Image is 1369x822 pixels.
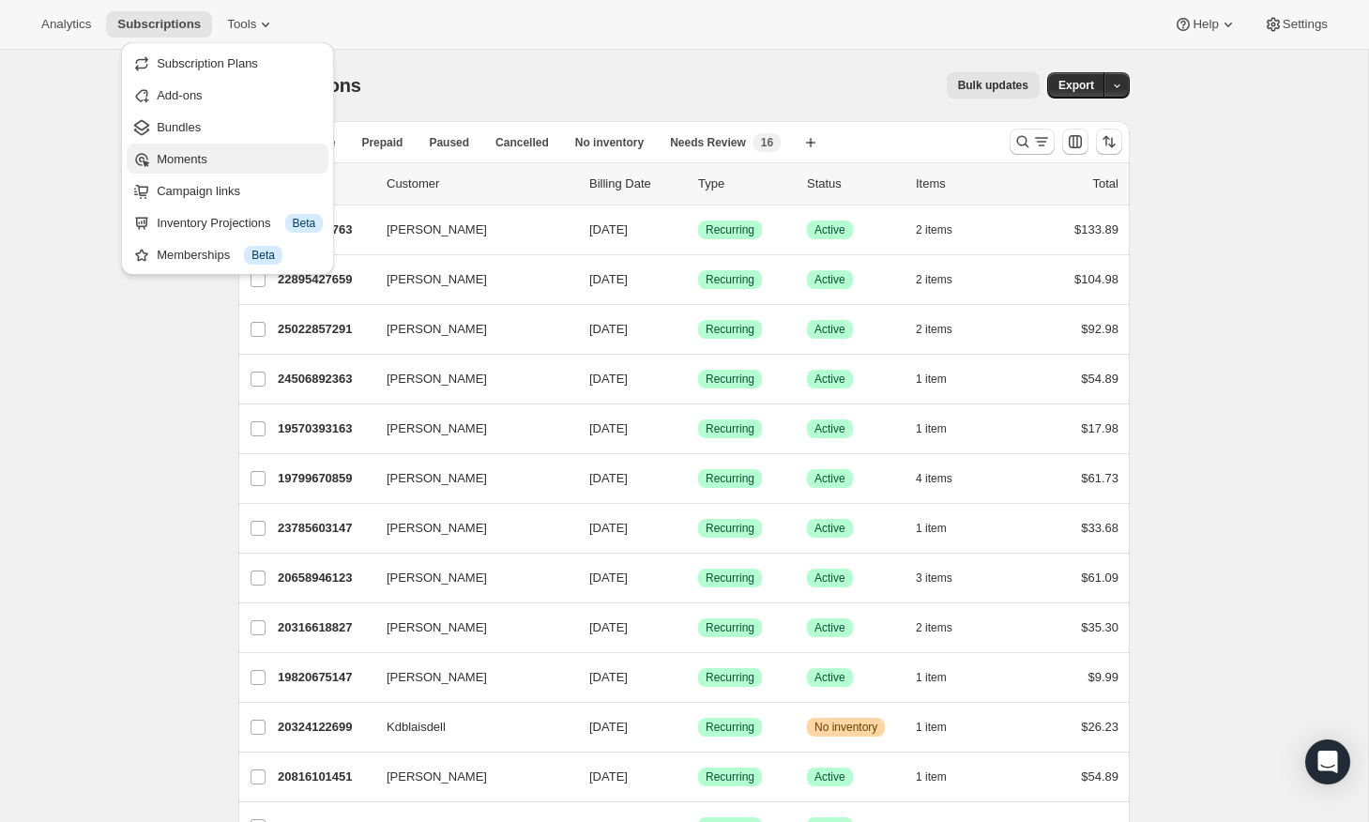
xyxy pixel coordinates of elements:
[278,718,372,737] p: 20324122699
[916,515,967,541] button: 1 item
[157,56,258,70] span: Subscription Plans
[698,175,792,193] div: Type
[916,565,973,591] button: 3 items
[495,135,549,150] span: Cancelled
[916,471,952,486] span: 4 items
[706,272,754,287] span: Recurring
[589,322,628,336] span: [DATE]
[1096,129,1122,155] button: Sort the results
[361,135,403,150] span: Prepaid
[1081,571,1118,585] span: $61.09
[589,175,683,193] p: Billing Date
[916,769,947,784] span: 1 item
[278,370,372,388] p: 24506892363
[387,469,487,488] span: [PERSON_NAME]
[814,720,877,735] span: No inventory
[387,320,487,339] span: [PERSON_NAME]
[1081,720,1118,734] span: $26.23
[670,135,746,150] span: Needs Review
[216,11,286,38] button: Tools
[278,569,372,587] p: 20658946123
[706,471,754,486] span: Recurring
[157,88,202,102] span: Add-ons
[375,364,563,394] button: [PERSON_NAME]
[706,322,754,337] span: Recurring
[706,222,754,237] span: Recurring
[278,565,1118,591] div: 20658946123[PERSON_NAME][DATE]SuccessRecurringSuccessActive3 items$61.09
[589,521,628,535] span: [DATE]
[1074,222,1118,236] span: $133.89
[916,521,947,536] span: 1 item
[278,416,1118,442] div: 19570393163[PERSON_NAME][DATE]SuccessRecurringSuccessActive1 item$17.98
[278,217,1118,243] div: 19658866763[PERSON_NAME][DATE]SuccessRecurringSuccessActive2 items$133.89
[1163,11,1248,38] button: Help
[589,620,628,634] span: [DATE]
[387,519,487,538] span: [PERSON_NAME]
[387,419,487,438] span: [PERSON_NAME]
[916,670,947,685] span: 1 item
[1081,372,1118,386] span: $54.89
[1088,670,1118,684] span: $9.99
[1081,471,1118,485] span: $61.73
[278,175,1118,193] div: IDCustomerBilling DateTypeStatusItemsTotal
[1081,421,1118,435] span: $17.98
[1010,129,1055,155] button: Search and filter results
[375,712,563,742] button: Kdblaisdell
[814,769,845,784] span: Active
[157,152,206,166] span: Moments
[814,272,845,287] span: Active
[157,184,240,198] span: Campaign links
[1253,11,1339,38] button: Settings
[706,769,754,784] span: Recurring
[278,668,372,687] p: 19820675147
[375,563,563,593] button: [PERSON_NAME]
[706,372,754,387] span: Recurring
[706,571,754,586] span: Recurring
[814,322,845,337] span: Active
[916,372,947,387] span: 1 item
[958,78,1028,93] span: Bulk updates
[706,521,754,536] span: Recurring
[278,618,372,637] p: 20316618827
[1074,272,1118,286] span: $104.98
[127,239,328,269] button: Memberships
[916,266,973,293] button: 2 items
[375,215,563,245] button: [PERSON_NAME]
[387,569,487,587] span: [PERSON_NAME]
[278,519,372,538] p: 23785603147
[278,768,372,786] p: 20816101451
[375,613,563,643] button: [PERSON_NAME]
[916,175,1010,193] div: Items
[916,664,967,691] button: 1 item
[814,421,845,436] span: Active
[589,421,628,435] span: [DATE]
[127,112,328,142] button: Bundles
[278,615,1118,641] div: 20316618827[PERSON_NAME][DATE]SuccessRecurringSuccessActive2 items$35.30
[157,246,323,265] div: Memberships
[916,764,967,790] button: 1 item
[127,175,328,205] button: Campaign links
[157,120,201,134] span: Bundles
[916,720,947,735] span: 1 item
[375,414,563,444] button: [PERSON_NAME]
[916,416,967,442] button: 1 item
[278,465,1118,492] div: 19799670859[PERSON_NAME][DATE]SuccessRecurringSuccessActive4 items$61.73
[589,670,628,684] span: [DATE]
[814,521,845,536] span: Active
[278,764,1118,790] div: 20816101451[PERSON_NAME][DATE]SuccessRecurringSuccessActive1 item$54.89
[706,720,754,735] span: Recurring
[387,270,487,289] span: [PERSON_NAME]
[251,248,275,263] span: Beta
[589,471,628,485] span: [DATE]
[375,662,563,693] button: [PERSON_NAME]
[916,571,952,586] span: 3 items
[278,419,372,438] p: 19570393163
[814,620,845,635] span: Active
[814,471,845,486] span: Active
[589,222,628,236] span: [DATE]
[761,135,773,150] span: 16
[278,515,1118,541] div: 23785603147[PERSON_NAME][DATE]SuccessRecurringSuccessActive1 item$33.68
[375,762,563,792] button: [PERSON_NAME]
[1062,129,1088,155] button: Customize table column order and visibility
[1081,322,1118,336] span: $92.98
